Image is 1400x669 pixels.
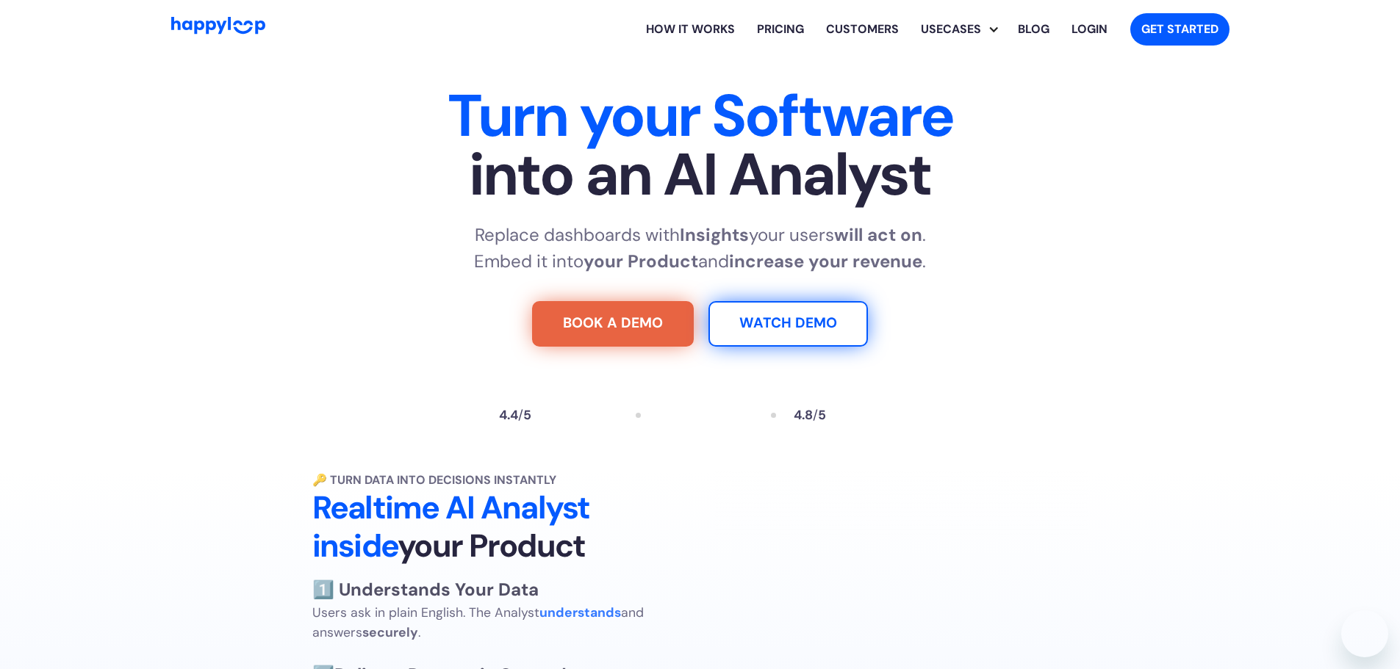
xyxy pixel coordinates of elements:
strong: 1️⃣ Understands Your Data [312,578,539,601]
div: 4.8 5 [794,409,826,422]
strong: will act on [834,223,922,246]
h2: Realtime AI Analyst inside [312,489,686,565]
span: into an AI Analyst [242,145,1159,204]
a: Learn how HappyLoop works [815,6,910,53]
a: Log in to your HappyLoop account [1060,6,1119,53]
div: Usecases [921,6,1007,53]
a: Read reviews about HappyLoop on Trustpilot [499,409,618,422]
div: Explore HappyLoop use cases [910,6,1007,53]
span: / [518,407,523,423]
a: Get started with HappyLoop [1130,13,1230,46]
a: Watch Demo [708,301,868,347]
img: HappyLoop Logo [171,17,265,34]
iframe: Button to launch messaging window [1341,610,1388,657]
a: Go to Home Page [171,17,265,41]
p: Replace dashboards with your users . Embed it into and . [474,222,926,275]
a: Read reviews about HappyLoop on Tekpon [658,407,754,424]
a: Read reviews about HappyLoop on Capterra [794,409,901,422]
span: / [813,407,818,423]
strong: your Product [584,250,698,272]
a: Visit the HappyLoop blog for insights [1007,6,1060,53]
div: Usecases [910,21,992,38]
h1: Turn your Software [242,87,1159,204]
strong: increase your revenue [729,250,922,272]
span: your Product [398,525,585,566]
div: 4.4 5 [499,409,531,422]
strong: securely [362,624,418,640]
a: View HappyLoop pricing plans [746,6,815,53]
span: Users ask in plain English. The Analyst and answers . [312,604,644,640]
strong: 🔑 Turn Data into Decisions Instantly [312,472,556,488]
a: Learn how HappyLoop works [635,6,746,53]
strong: Insights [680,223,749,246]
a: Try For Free [532,301,694,347]
strong: understands [539,604,621,621]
